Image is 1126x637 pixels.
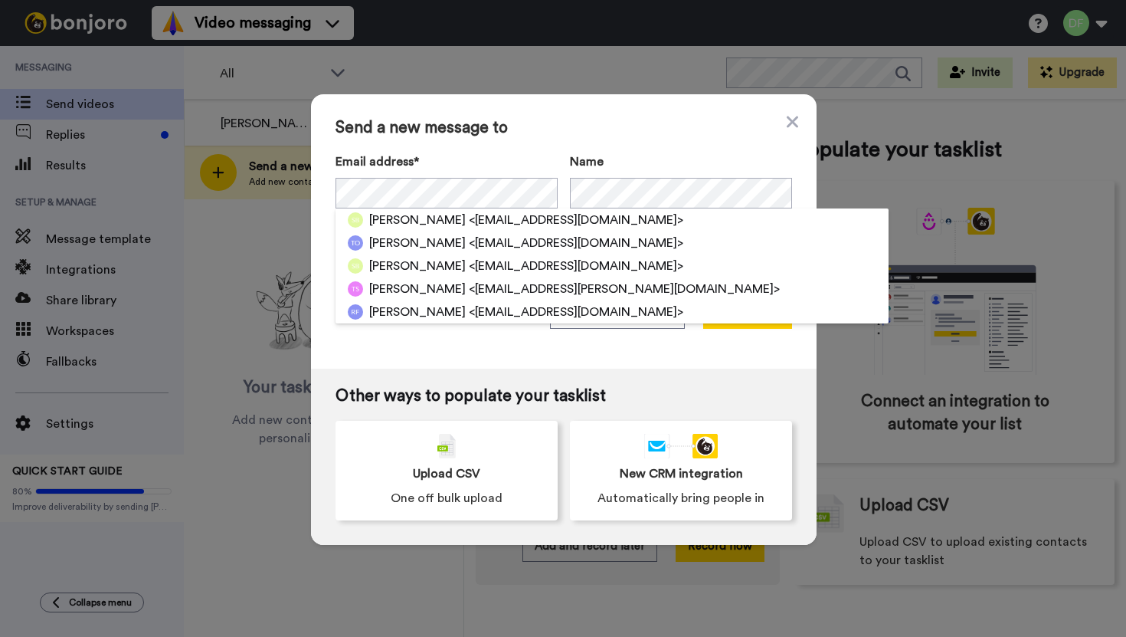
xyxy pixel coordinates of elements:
span: [PERSON_NAME] [369,280,466,298]
span: <[EMAIL_ADDRESS][PERSON_NAME][DOMAIN_NAME]> [469,280,780,298]
img: ts.png [348,281,363,297]
span: Automatically bring people in [597,489,764,507]
span: [PERSON_NAME] [369,211,466,229]
span: Send a new message to [336,119,792,137]
span: Upload CSV [413,465,480,483]
img: sb.png [348,212,363,228]
label: Email address* [336,153,558,171]
img: to.png [348,235,363,251]
img: rf.png [348,304,363,320]
img: sb.png [348,258,363,274]
span: [PERSON_NAME] [369,303,466,321]
div: animation [644,434,718,458]
span: [PERSON_NAME] [369,257,466,275]
span: Other ways to populate your tasklist [336,387,792,406]
span: [PERSON_NAME] [369,234,466,252]
span: New CRM integration [620,465,743,483]
span: <[EMAIL_ADDRESS][DOMAIN_NAME]> [469,234,683,252]
span: Name [570,153,604,171]
span: <[EMAIL_ADDRESS][DOMAIN_NAME]> [469,257,683,275]
span: One off bulk upload [391,489,502,507]
span: <[EMAIL_ADDRESS][DOMAIN_NAME]> [469,211,683,229]
img: csv-grey.png [437,434,456,458]
span: <[EMAIL_ADDRESS][DOMAIN_NAME]> [469,303,683,321]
